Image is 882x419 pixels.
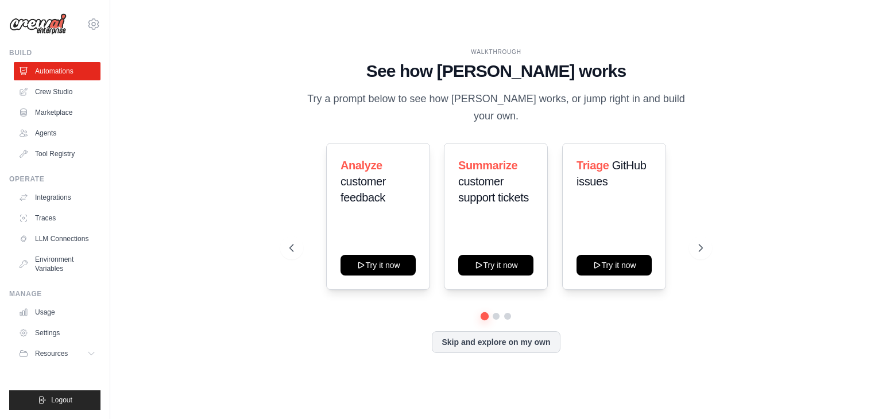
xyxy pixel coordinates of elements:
[14,230,100,248] a: LLM Connections
[577,159,647,188] span: GitHub issues
[14,188,100,207] a: Integrations
[14,62,100,80] a: Automations
[458,159,517,172] span: Summarize
[458,255,533,276] button: Try it now
[289,48,703,56] div: WALKTHROUGH
[14,344,100,363] button: Resources
[9,390,100,410] button: Logout
[432,331,560,353] button: Skip and explore on my own
[14,250,100,278] a: Environment Variables
[9,174,100,184] div: Operate
[14,103,100,122] a: Marketplace
[577,255,652,276] button: Try it now
[303,91,689,125] p: Try a prompt below to see how [PERSON_NAME] works, or jump right in and build your own.
[825,364,882,419] iframe: Chat Widget
[577,159,609,172] span: Triage
[14,324,100,342] a: Settings
[14,145,100,163] a: Tool Registry
[341,175,386,204] span: customer feedback
[341,255,416,276] button: Try it now
[35,349,68,358] span: Resources
[9,13,67,35] img: Logo
[9,289,100,298] div: Manage
[289,61,703,82] h1: See how [PERSON_NAME] works
[51,395,72,405] span: Logout
[341,159,382,172] span: Analyze
[14,124,100,142] a: Agents
[458,175,529,204] span: customer support tickets
[9,48,100,57] div: Build
[14,303,100,321] a: Usage
[14,83,100,101] a: Crew Studio
[14,209,100,227] a: Traces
